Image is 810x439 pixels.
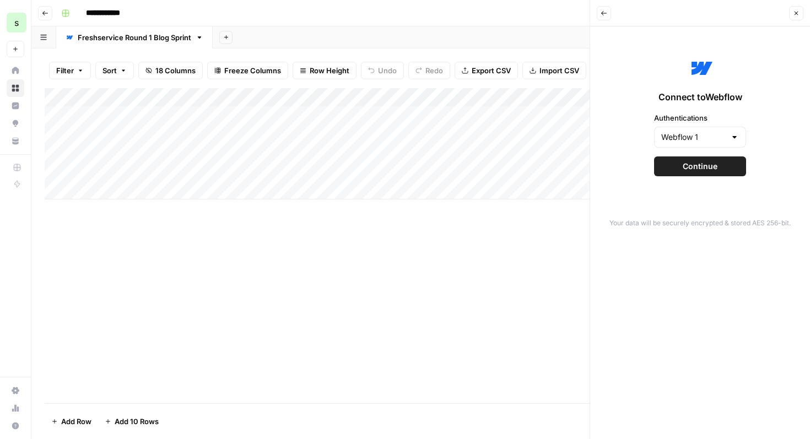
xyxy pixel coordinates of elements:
[661,132,726,143] input: Webflow 1
[7,399,24,417] a: Usage
[7,62,24,79] a: Home
[408,62,450,79] button: Redo
[7,382,24,399] a: Settings
[138,62,203,79] button: 18 Columns
[61,416,91,427] span: Add Row
[78,32,191,43] div: Freshservice Round 1 Blog Sprint
[155,65,196,76] span: 18 Columns
[14,16,19,29] span: s
[597,218,803,228] p: Your data will be securely encrypted & stored AES 256-bit.
[115,416,159,427] span: Add 10 Rows
[45,413,98,430] button: Add Row
[683,161,717,172] span: Continue
[455,62,518,79] button: Export CSV
[207,62,288,79] button: Freeze Columns
[425,65,443,76] span: Redo
[522,62,586,79] button: Import CSV
[654,156,746,176] button: Continue
[361,62,404,79] button: Undo
[7,417,24,435] button: Help + Support
[56,26,213,48] a: Freshservice Round 1 Blog Sprint
[658,90,742,104] span: Connect to Webflow
[7,79,24,97] a: Browse
[49,62,91,79] button: Filter
[293,62,357,79] button: Row Height
[7,9,24,36] button: Workspace: saasgenie
[654,112,746,123] label: Authentications
[224,65,281,76] span: Freeze Columns
[95,62,134,79] button: Sort
[310,65,349,76] span: Row Height
[102,65,117,76] span: Sort
[7,97,24,115] a: Insights
[7,115,24,132] a: Opportunities
[98,413,165,430] button: Add 10 Rows
[378,65,397,76] span: Undo
[56,65,74,76] span: Filter
[472,65,511,76] span: Export CSV
[7,132,24,150] a: Your Data
[539,65,579,76] span: Import CSV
